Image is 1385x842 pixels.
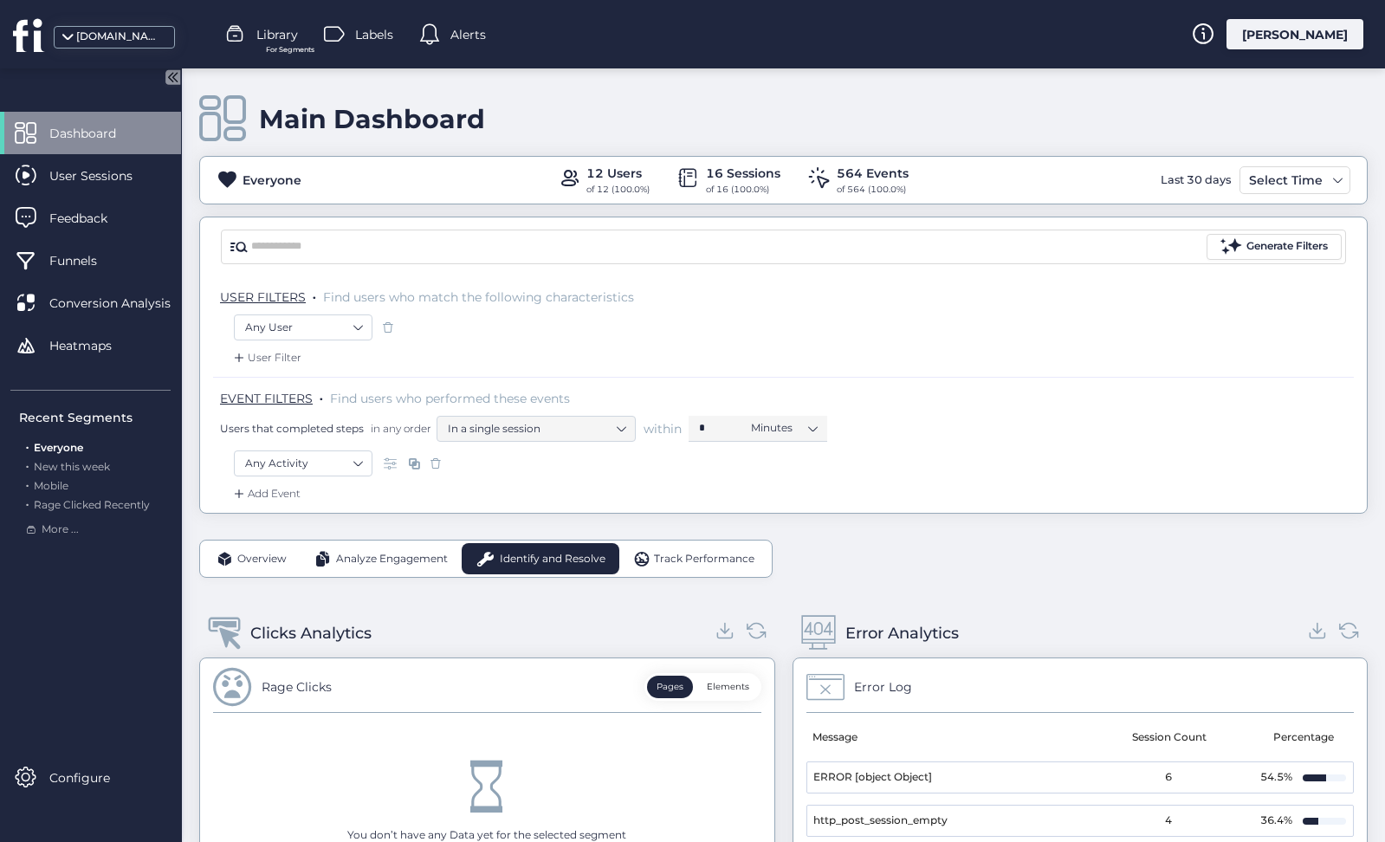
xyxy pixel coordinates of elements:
[243,171,301,190] div: Everyone
[34,460,110,473] span: New this week
[259,103,485,135] div: Main Dashboard
[450,25,486,44] span: Alerts
[330,391,570,406] span: Find users who performed these events
[220,421,364,436] span: Users that completed steps
[76,29,163,45] div: [DOMAIN_NAME]
[266,44,314,55] span: For Segments
[34,498,150,511] span: Rage Clicked Recently
[19,408,171,427] div: Recent Segments
[647,676,693,698] button: Pages
[1165,813,1172,829] span: 4
[1259,713,1354,761] mat-header-cell: Percentage
[230,349,301,366] div: User Filter
[49,124,142,143] span: Dashboard
[644,420,682,437] span: within
[323,289,634,305] span: Find users who match the following characteristics
[256,25,298,44] span: Library
[250,621,372,645] div: Clicks Analytics
[706,164,780,183] div: 16 Sessions
[1245,170,1327,191] div: Select Time
[26,495,29,511] span: .
[367,421,431,436] span: in any order
[336,551,448,567] span: Analyze Engagement
[220,289,306,305] span: USER FILTERS
[1207,234,1342,260] button: Generate Filters
[845,621,959,645] div: Error Analytics
[26,457,29,473] span: .
[448,416,625,442] nz-select-item: In a single session
[230,485,301,502] div: Add Event
[49,336,138,355] span: Heatmaps
[220,391,313,406] span: EVENT FILTERS
[837,164,909,183] div: 564 Events
[1165,769,1172,786] span: 6
[854,677,912,696] div: Error Log
[34,441,83,454] span: Everyone
[837,183,909,197] div: of 564 (100.0%)
[586,183,650,197] div: of 12 (100.0%)
[500,551,605,567] span: Identify and Resolve
[1246,238,1328,255] div: Generate Filters
[1259,769,1294,786] div: 54.5%
[49,251,123,270] span: Funnels
[245,314,361,340] nz-select-item: Any User
[654,551,754,567] span: Track Performance
[706,183,780,197] div: of 16 (100.0%)
[697,676,759,698] button: Elements
[49,166,159,185] span: User Sessions
[1080,713,1259,761] mat-header-cell: Session Count
[1156,166,1235,194] div: Last 30 days
[34,479,68,492] span: Mobile
[806,713,1080,761] mat-header-cell: Message
[49,768,136,787] span: Configure
[49,209,133,228] span: Feedback
[26,476,29,492] span: .
[237,551,287,567] span: Overview
[42,521,79,538] span: More ...
[355,25,393,44] span: Labels
[586,164,650,183] div: 12 Users
[320,387,323,405] span: .
[49,294,197,313] span: Conversion Analysis
[1259,813,1294,829] div: 36.4%
[751,415,817,441] nz-select-item: Minutes
[26,437,29,454] span: .
[1226,19,1363,49] div: [PERSON_NAME]
[813,813,948,829] span: http_post_session_empty
[313,286,316,303] span: .
[813,769,932,786] span: ERROR [object Object]
[245,450,361,476] nz-select-item: Any Activity
[262,677,332,696] div: Rage Clicks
